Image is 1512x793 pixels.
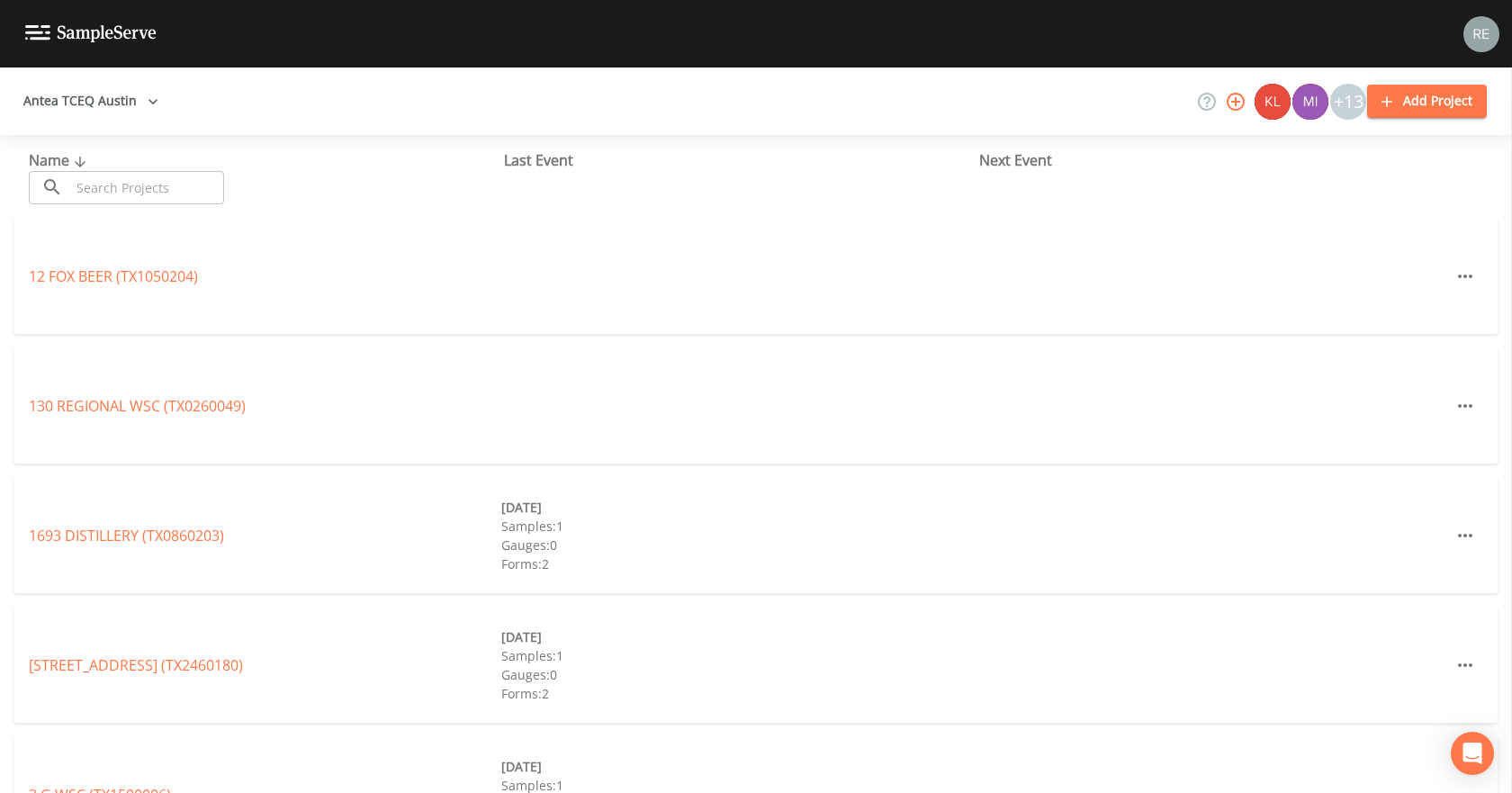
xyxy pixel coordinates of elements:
[1330,84,1366,120] div: +13
[1292,84,1328,120] img: a1ea4ff7c53760f38bef77ef7c6649bf
[1255,84,1291,120] img: 9c4450d90d3b8045b2e5fa62e4f92659
[1254,84,1291,120] div: Kler Teran
[501,517,974,536] div: Samples: 1
[501,646,974,665] div: Samples: 1
[501,757,974,776] div: [DATE]
[504,149,979,171] div: Last Event
[29,526,224,545] a: 1693 DISTILLERY (TX0860203)
[501,536,974,554] div: Gauges: 0
[70,171,224,204] input: Search Projects
[29,266,198,286] a: 12 FOX BEER (TX1050204)
[29,396,246,416] a: 130 REGIONAL WSC (TX0260049)
[501,554,974,573] div: Forms: 2
[1463,16,1499,52] img: e720f1e92442e99c2aab0e3b783e6548
[501,627,974,646] div: [DATE]
[501,684,974,703] div: Forms: 2
[16,85,166,118] button: Antea TCEQ Austin
[501,498,974,517] div: [DATE]
[979,149,1454,171] div: Next Event
[29,150,91,170] span: Name
[25,25,157,42] img: logo
[1367,85,1487,118] button: Add Project
[1291,84,1329,120] div: Miriaha Caddie
[501,665,974,684] div: Gauges: 0
[1451,732,1494,775] div: Open Intercom Messenger
[29,655,243,675] a: [STREET_ADDRESS] (TX2460180)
